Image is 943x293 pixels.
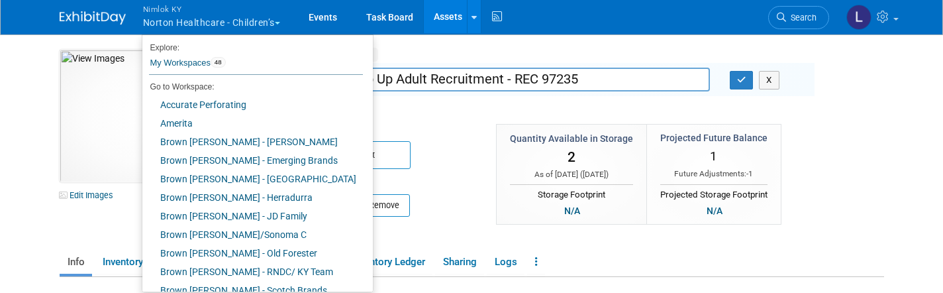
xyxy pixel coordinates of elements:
span: 48 [211,57,226,68]
a: Logs [487,251,524,274]
a: My Workspaces48 [149,52,363,74]
div: Projected Future Balance [660,131,768,145]
div: Tags [262,99,805,121]
span: 2 [568,149,575,165]
div: N/A [560,204,584,218]
a: Brown [PERSON_NAME] - [GEOGRAPHIC_DATA] [142,170,363,188]
a: Brown [PERSON_NAME] - JD Family [142,207,363,225]
a: Brown [PERSON_NAME] - RNDC/ KY Team [142,263,363,281]
li: Go to Workspace: [142,78,363,95]
div: Quantity Available in Storage [510,132,633,145]
div: Future Adjustments: [660,168,768,180]
a: Amerita [142,114,363,133]
div: N/A [703,204,726,218]
a: Brown [PERSON_NAME] - Herradurra [142,188,363,207]
a: Brown [PERSON_NAME] - Emerging Brands [142,151,363,170]
span: [DATE] [583,170,606,179]
img: Luc Schaefer [846,5,871,30]
button: X [759,71,779,89]
a: Search [768,6,829,29]
span: 1 [710,148,717,164]
button: Remove [349,194,410,217]
span: Nimlok KY [143,2,280,16]
div: As of [DATE] ( ) [510,169,633,180]
a: Brown [PERSON_NAME]/Sonoma C [142,225,363,244]
a: Info [60,251,92,274]
span: Search [786,13,817,23]
li: Explore: [142,40,363,52]
img: View Images [60,50,234,182]
a: Inventory Details [95,251,184,274]
a: Sharing [435,251,484,274]
a: Edit Images [60,187,119,204]
a: Brown [PERSON_NAME] - [PERSON_NAME] [142,133,363,151]
a: Brown [PERSON_NAME] - Old Forester [142,244,363,263]
img: ExhibitDay [60,11,126,25]
div: Storage Footprint [510,184,633,202]
a: Accurate Perforating [142,95,363,114]
div: Projected Storage Footprint [660,184,768,202]
a: Inventory Ledger [344,251,432,274]
span: -1 [746,169,753,178]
